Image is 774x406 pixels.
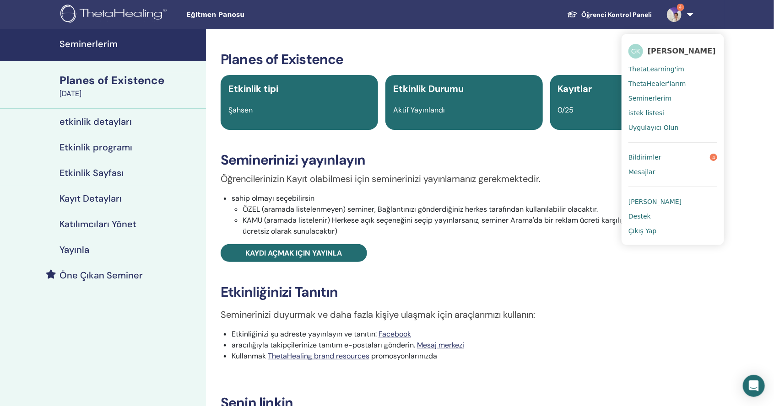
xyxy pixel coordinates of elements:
a: Bildirimler4 [628,150,717,165]
a: GK[PERSON_NAME] [628,41,717,62]
span: [PERSON_NAME] [628,198,682,206]
img: graduation-cap-white.svg [567,11,578,18]
li: Kullanmak promosyonlarınızda [232,351,707,362]
h4: Etkinlik Sayfası [60,167,124,178]
h3: Seminerinizi yayınlayın [221,152,707,168]
h4: Öne Çıkan Seminer [60,270,143,281]
a: Mesajlar [628,165,717,179]
span: Şahsen [228,105,253,115]
li: Etkinliğinizi şu adreste yayınlayın ve tanıtın: [232,329,707,340]
span: Etkinlik tipi [228,83,278,95]
h3: Planes of Existence [221,51,707,68]
a: Uygulayıcı Olun [628,120,717,135]
a: [PERSON_NAME] [628,194,717,209]
span: Mesajlar [628,168,655,176]
h3: Etkinliğinizi Tanıtın [221,284,707,300]
a: istek listesi [628,106,717,120]
a: ThetaHealer'larım [628,76,717,91]
a: ThetaLearning'im [628,62,717,76]
h4: Katılımcıları Yönet [60,219,136,230]
span: Çıkış Yap [628,227,657,235]
p: Öğrencilerinizin Kayıt olabilmesi için seminerinizi yayınlamanız gerekmektedir. [221,172,707,186]
span: Destek [628,212,651,220]
a: Kaydı açmak için yayınla [221,244,367,262]
a: Facebook [379,329,411,339]
h4: etkinlik detayları [60,116,132,127]
span: 0/25 [558,105,574,115]
span: 4 [677,4,684,11]
a: Planes of Existence[DATE] [54,73,206,99]
div: Open Intercom Messenger [743,375,765,397]
img: logo.png [60,5,170,25]
div: Planes of Existence [60,73,200,88]
li: ÖZEL (aramada listelenmeyen) seminer, Bağlantınızı gönderdiğiniz herkes tarafından kullanılabilir... [243,204,707,215]
span: istek listesi [628,109,664,117]
h4: Etkinlik programı [60,142,132,153]
h4: Seminerlerim [60,38,200,49]
div: [DATE] [60,88,200,99]
span: 4 [710,154,717,161]
a: Mesaj merkezi [417,340,464,350]
span: ThetaLearning'im [628,65,684,73]
img: default.jpg [667,7,682,22]
a: ThetaHealing brand resources [268,351,369,361]
span: Bildirimler [628,153,661,161]
a: Seminerlerim [628,91,717,106]
h4: Kayıt Detayları [60,193,122,204]
a: Destek [628,209,717,224]
a: Öğrenci Kontrol Paneli [560,6,660,23]
span: Aktif Yayınlandı [393,105,445,115]
li: aracılığıyla takipçilerinize tanıtım e-postaları gönderin. [232,340,707,351]
span: Seminerlerim [628,94,671,102]
ul: 4 [622,34,724,245]
span: Kayıtlar [558,83,592,95]
span: [PERSON_NAME] [648,46,716,56]
span: Etkinlik Durumu [393,83,464,95]
li: sahip olmayı seçebilirsin [232,193,707,237]
a: Çıkış Yap [628,224,717,238]
h4: Yayınla [60,244,89,255]
span: GK [628,44,643,59]
span: Uygulayıcı Olun [628,123,679,132]
li: KAMU (aramada listelenir) Herkese açık seçeneğini seçip yayınlarsanız, seminer Arama'da bir rekla... [243,215,707,237]
span: Eğitmen Panosu [186,10,324,20]
p: Seminerinizi duyurmak ve daha fazla kişiye ulaşmak için araçlarımızı kullanın: [221,308,707,321]
span: ThetaHealer'larım [628,80,686,88]
span: Kaydı açmak için yayınla [246,248,342,258]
